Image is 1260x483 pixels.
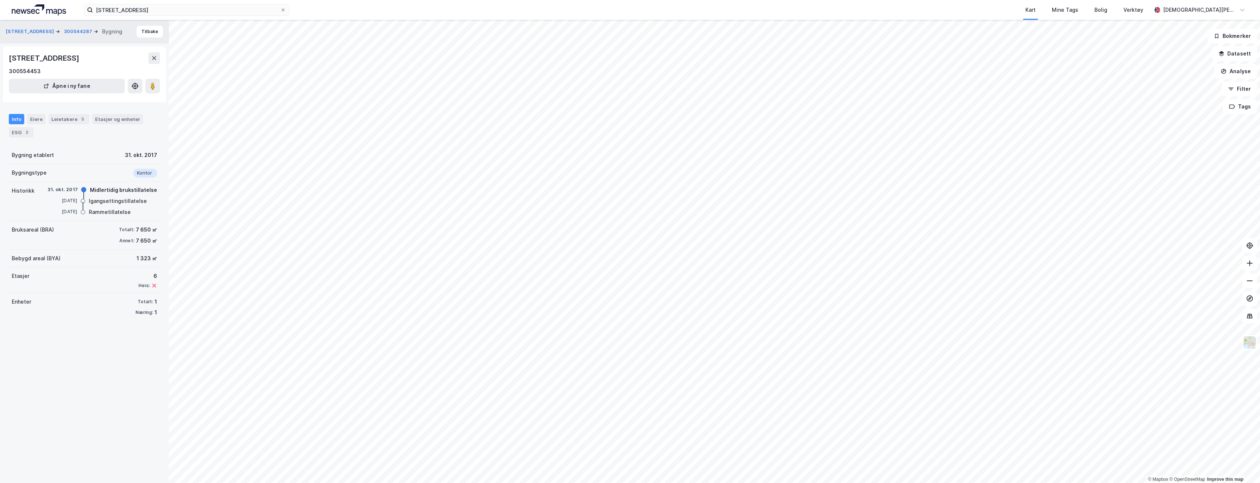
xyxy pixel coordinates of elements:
iframe: Chat Widget [1223,448,1260,483]
div: 1 323 ㎡ [137,254,157,263]
a: Improve this map [1207,477,1243,482]
button: Bokmerker [1207,29,1257,43]
div: Info [9,114,24,124]
button: Tilbake [137,26,163,37]
button: Filter [1222,82,1257,96]
div: Totalt: [138,299,153,305]
div: Historikk [12,186,35,195]
div: 2 [23,129,30,136]
a: OpenStreetMap [1169,477,1205,482]
div: Midlertidig brukstillatelse [90,186,157,194]
div: Næring: [135,310,153,315]
div: Rammetillatelse [89,208,131,217]
div: Bygning [102,27,122,36]
div: Leietakere [48,114,89,124]
div: Bygning etablert [12,151,54,160]
div: 1 [155,308,157,317]
button: 300544287 [64,28,94,35]
div: Bebygd areal (BYA) [12,254,61,263]
div: ESG [9,127,33,137]
div: 7 650 ㎡ [136,236,157,245]
div: Igangsettingstillatelse [89,197,147,205]
div: Bolig [1094,6,1107,14]
div: Totalt: [119,227,134,233]
div: 1 [155,297,157,306]
div: 7 650 ㎡ [136,225,157,234]
input: Søk på adresse, matrikkel, gårdeiere, leietakere eller personer [93,4,280,15]
div: Heis: [138,283,150,289]
div: 300554453 [9,67,41,76]
div: Etasjer [12,272,29,280]
div: [DATE] [48,208,77,215]
div: [DATE] [48,197,77,204]
div: Eiere [27,114,46,124]
div: Verktøy [1123,6,1143,14]
div: Bruksareal (BRA) [12,225,54,234]
div: Annet: [119,238,134,244]
div: Mine Tags [1052,6,1078,14]
div: Kart [1025,6,1036,14]
button: Tags [1223,99,1257,114]
a: Mapbox [1148,477,1168,482]
img: logo.a4113a55bc3d86da70a041830d287a7e.svg [12,4,66,15]
div: Etasjer og enheter [95,116,140,122]
div: Bygningstype [12,168,47,177]
div: Enheter [12,297,31,306]
button: [STREET_ADDRESS] [6,28,55,35]
div: 31. okt. 2017 [125,151,157,160]
div: [STREET_ADDRESS] [9,52,81,64]
img: Z [1243,336,1257,350]
div: [DEMOGRAPHIC_DATA][PERSON_NAME] [1163,6,1237,14]
button: Åpne i ny fane [9,79,125,93]
div: 6 [138,272,157,280]
div: Kontrollprogram for chat [1223,448,1260,483]
button: Analyse [1214,64,1257,79]
div: 31. okt. 2017 [48,186,78,193]
div: 5 [79,115,86,123]
button: Datasett [1212,46,1257,61]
